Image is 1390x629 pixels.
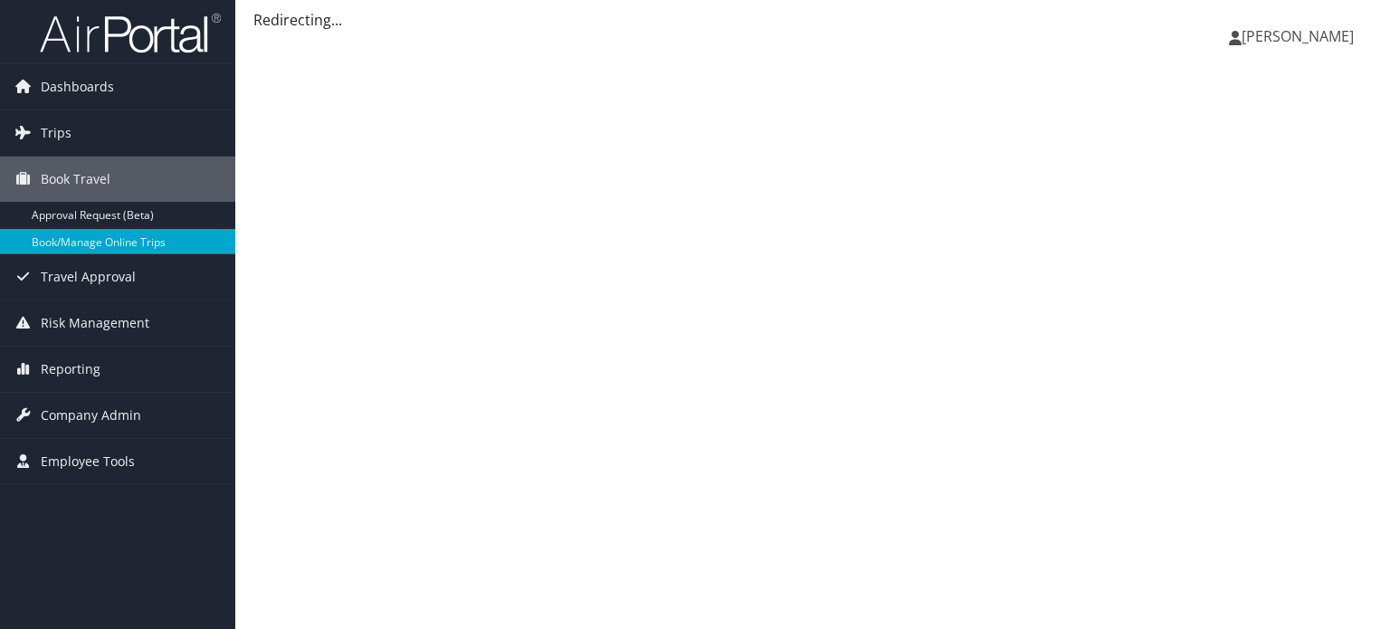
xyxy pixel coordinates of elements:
span: Travel Approval [41,254,136,300]
span: Trips [41,110,71,156]
span: Reporting [41,347,100,392]
span: Employee Tools [41,439,135,484]
span: Risk Management [41,300,149,346]
span: Company Admin [41,393,141,438]
span: Dashboards [41,64,114,110]
span: [PERSON_NAME] [1242,26,1354,46]
img: airportal-logo.png [40,12,221,54]
div: Redirecting... [253,9,1372,31]
span: Book Travel [41,157,110,202]
a: [PERSON_NAME] [1229,9,1372,63]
